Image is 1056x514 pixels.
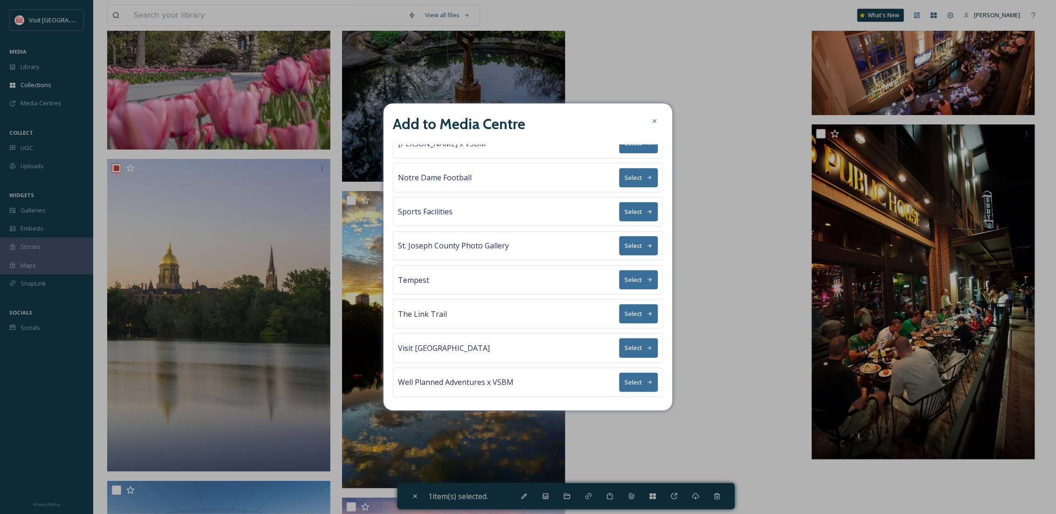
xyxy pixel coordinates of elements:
[619,202,658,221] button: Select
[619,236,658,255] button: Select
[619,373,658,392] button: Select
[619,338,658,357] button: Select
[398,274,429,286] span: Tempest
[619,168,658,187] button: Select
[398,240,509,251] span: St. Joseph County Photo Gallery
[398,172,472,183] span: Notre Dame Football
[398,206,453,217] span: Sports Facilities
[393,113,525,135] h2: Add to Media Centre
[398,377,514,388] span: Well Planned Adventures x VSBM
[398,308,447,320] span: The Link Trail
[619,304,658,323] button: Select
[398,343,490,354] span: Visit [GEOGRAPHIC_DATA]
[619,270,658,289] button: Select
